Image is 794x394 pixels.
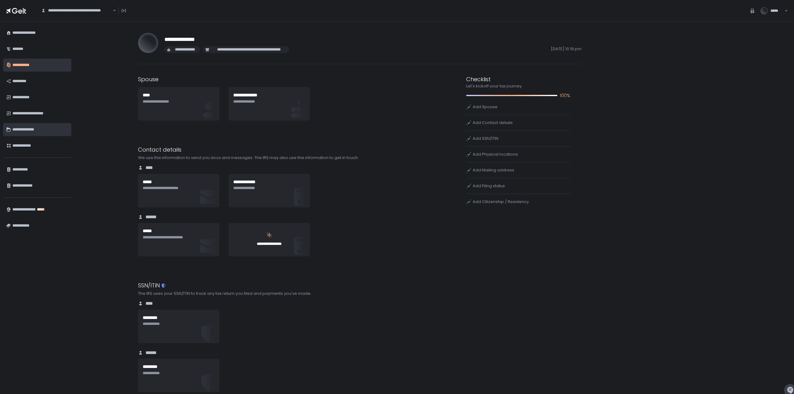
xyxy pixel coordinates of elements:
div: We use this information to send you docs and messages. The IRS may also use this information to g... [138,155,400,161]
span: Add Contact details [473,120,513,126]
div: Checklist [466,75,570,83]
span: Add Physical locations [473,152,518,157]
div: Spouse [138,75,400,83]
span: Add Filing status [473,183,505,189]
span: Add SSN/ITIN [473,136,498,141]
span: 100% [560,92,570,99]
div: Search for option [37,4,116,17]
span: Add Spouse [473,104,497,110]
div: Contact details [138,145,400,154]
div: Let's kickoff your tax journey [466,83,570,89]
input: Search for option [41,13,112,20]
div: SSN/ITIN [138,281,400,290]
div: The IRS uses your SSN/ITIN to track any tax return you filed and payments you've made. [138,291,400,296]
span: [DATE] 10:19 pm [292,46,581,53]
span: Add Citizenship / Residency [473,199,529,205]
span: Add Mailing address [473,167,514,173]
